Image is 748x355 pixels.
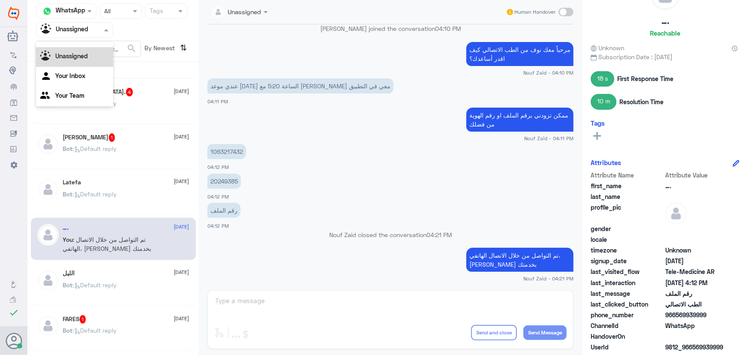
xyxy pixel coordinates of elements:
[8,6,19,20] img: Widebot Logo
[207,144,246,159] p: 16/9/2025, 4:12 PM
[55,72,85,79] b: Your Inbox
[523,325,567,340] button: Send Message
[523,69,574,76] span: Nouf Zaid - 04:10 PM
[207,174,241,189] p: 16/9/2025, 4:12 PM
[591,246,664,255] span: timezone
[126,42,137,56] button: search
[665,246,727,255] span: Unknown
[63,133,115,142] h5: Sultan Alshehri
[466,108,574,132] p: 16/9/2025, 4:11 PM
[207,78,394,93] p: 16/9/2025, 4:11 PM
[73,327,117,334] span: : Default reply
[126,88,133,96] span: 4
[650,29,680,37] h6: Reachable
[591,267,664,276] span: last_visited_flow
[591,321,664,330] span: ChannelId
[207,99,228,104] span: 04:11 PM
[591,332,664,341] span: HandoverOn
[37,179,59,200] img: defaultAdmin.png
[63,145,73,152] span: Bot
[174,177,189,185] span: [DATE]
[109,133,115,142] span: 1
[524,135,574,142] span: Nouf Zaid - 04:11 PM
[37,133,59,155] img: defaultAdmin.png
[665,224,727,233] span: null
[619,97,664,106] span: Resolution Time
[665,300,727,309] span: الطب الاتصالي
[591,181,664,190] span: first_name
[665,171,727,180] span: Attribute Value
[661,16,669,26] h5: ….
[37,315,59,337] img: defaultAdmin.png
[63,179,81,186] h5: Latefa
[174,223,189,231] span: [DATE]
[665,332,727,341] span: null
[63,190,73,198] span: Bot
[207,230,574,239] p: Nouf Zaid closed the conversation
[665,321,727,330] span: 2
[591,278,664,287] span: last_interaction
[63,327,73,334] span: Bot
[665,181,727,190] span: ….
[665,343,727,352] span: 9812_966569939999
[37,270,59,291] img: defaultAdmin.png
[73,190,117,198] span: : Default reply
[55,52,88,60] b: Unassigned
[174,315,189,322] span: [DATE]
[63,270,75,277] h5: الليل
[591,224,664,233] span: gender
[427,231,452,238] span: 04:21 PM
[80,315,86,324] span: 1
[591,159,621,166] h6: Attributes
[141,41,177,58] span: By Newest
[174,87,189,95] span: [DATE]
[36,41,141,57] input: Search by Name, Local etc…
[63,224,69,232] h5: ….
[41,5,54,18] img: whatsapp.png
[41,24,54,36] img: Unassigned.svg
[9,307,19,318] i: check
[591,71,614,87] span: 18 s
[40,51,53,63] img: Unassigned.svg
[207,223,229,229] span: 04:12 PM
[591,343,664,352] span: UserId
[6,333,22,349] button: Avatar
[591,310,664,319] span: phone_number
[180,41,187,55] i: ⇅
[63,236,73,243] span: You
[665,267,727,276] span: Tele-Medicine AR
[591,94,616,109] span: 10 m
[665,203,687,224] img: defaultAdmin.png
[148,6,163,17] div: Tags
[591,289,664,298] span: last_message
[466,248,574,272] p: 16/9/2025, 4:21 PM
[591,203,664,223] span: profile_pic
[591,235,664,244] span: locale
[126,43,137,54] span: search
[665,235,727,244] span: null
[435,25,461,32] span: 04:10 PM
[40,70,53,83] img: yourInbox.svg
[665,289,727,298] span: رقم الملف
[63,315,86,324] h5: FARES
[207,24,574,33] p: [PERSON_NAME] joined the conversation
[665,310,727,319] span: 966569939999
[174,268,189,276] span: [DATE]
[591,171,664,180] span: Attribute Name
[466,42,574,66] p: 16/9/2025, 4:10 PM
[591,52,739,61] span: Subscription Date : [DATE]
[73,281,117,289] span: : Default reply
[523,275,574,282] span: Nouf Zaid - 04:21 PM
[73,145,117,152] span: : Default reply
[55,92,84,99] b: Your Team
[174,133,189,141] span: [DATE]
[40,36,47,43] b: All
[591,256,664,265] span: signup_date
[514,8,556,16] span: Human Handover
[63,236,152,252] span: : تم التواصل من خلال الاتصال الهاتفي، [PERSON_NAME] بخدمتك
[665,278,727,287] span: 2025-09-16T13:12:28.412Z
[591,119,605,127] h6: Tags
[63,281,73,289] span: Bot
[207,194,229,199] span: 04:12 PM
[40,90,53,103] img: yourTeam.svg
